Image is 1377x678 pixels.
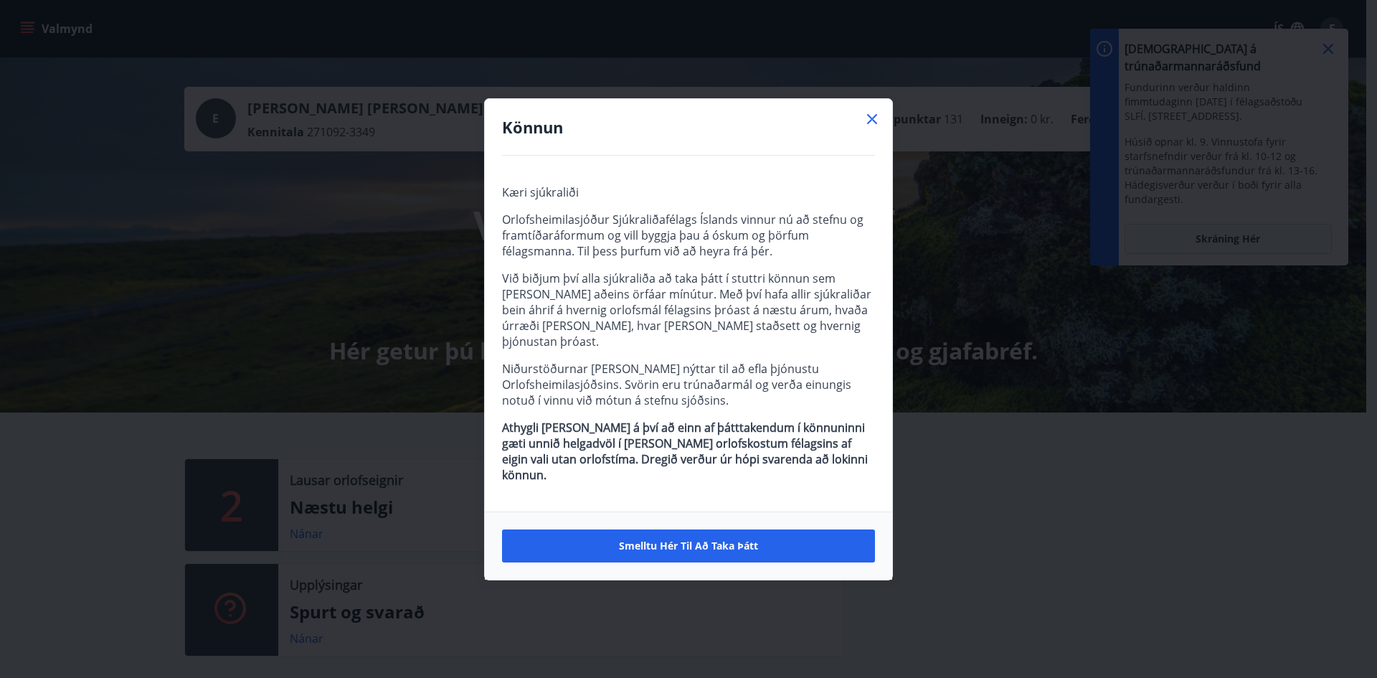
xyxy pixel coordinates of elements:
span: Smelltu hér til að taka þátt [619,539,758,553]
p: Við biðjum því alla sjúkraliða að taka þátt í stuttri könnun sem [PERSON_NAME] aðeins örfáar mínú... [502,270,875,349]
p: Orlofsheimilasjóður Sjúkraliðafélags Íslands vinnur nú að stefnu og framtíðaráformum og vill bygg... [502,212,875,259]
p: Kæri sjúkraliði [502,184,875,200]
button: Smelltu hér til að taka þátt [502,529,875,562]
h4: Könnun [502,116,875,138]
strong: Athygli [PERSON_NAME] á því að einn af þátttakendum í könnuninni gæti unnið helgadvöl í [PERSON_N... [502,420,868,483]
p: Niðurstöðurnar [PERSON_NAME] nýttar til að efla þjónustu Orlofsheimilasjóðsins. Svörin eru trúnað... [502,361,875,408]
